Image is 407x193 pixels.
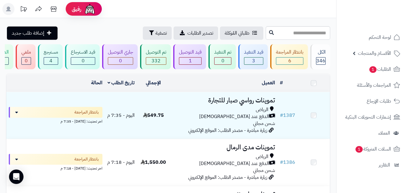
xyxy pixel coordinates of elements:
span: شحن مجاني [253,120,275,127]
a: تحديثات المنصة [16,3,31,17]
div: بانتظار المراجعة [276,49,303,56]
a: قيد التنفيذ 3 [237,44,269,69]
span: إشعارات التحويلات البنكية [345,113,391,121]
span: الطلبات [369,65,391,73]
span: اليوم - 7:18 م [107,159,135,166]
div: تم التنفيذ [214,49,231,56]
span: 6 [288,57,291,64]
a: #1387 [280,112,295,119]
span: 0 [221,57,224,64]
a: الحالة [91,79,102,86]
span: 1 [355,146,363,153]
div: جاري التوصيل [108,49,133,56]
span: السلات المتروكة [355,145,391,153]
span: طلباتي المُوكلة [225,30,249,37]
span: الأقسام والمنتجات [358,49,391,58]
span: إضافة طلب جديد [12,30,44,37]
span: تصفية [155,30,167,37]
span: التقارير [379,161,390,169]
a: الكل346 [309,44,331,69]
a: قيد التوصيل 1 [172,44,207,69]
div: 4 [44,58,58,64]
span: 3 [252,57,255,64]
div: 0 [108,58,133,64]
div: اخر تحديث: [DATE] - 7:35 م [9,118,102,124]
span: الدفع عند [DEMOGRAPHIC_DATA] [199,113,269,120]
div: تم التوصيل [146,49,166,56]
span: الرياض [256,153,268,160]
span: طلبات الإرجاع [367,97,391,105]
div: 6 [276,58,303,64]
span: 1 [189,57,192,64]
img: ai-face.png [84,3,96,15]
span: شحن مجاني [253,167,275,174]
a: ملغي 0 [14,44,37,69]
h3: تموينات مدى الرمال [172,144,275,151]
span: 332 [152,57,161,64]
div: ملغي [21,49,31,56]
span: 0 [82,57,85,64]
span: تصدير الطلبات [187,30,213,37]
a: بانتظار المراجعة 6 [269,44,309,69]
span: 1 [369,66,377,73]
a: طلباتي المُوكلة [220,26,263,40]
div: اخر تحديث: [DATE] - 7:18 م [9,165,102,171]
a: الإجمالي [146,79,161,86]
div: قيد التوصيل [179,49,202,56]
span: زيارة مباشرة - مصدر الطلب: الموقع الإلكتروني [188,127,267,134]
span: # [280,112,283,119]
a: العملاء [340,126,403,140]
a: الطلبات1 [340,62,403,76]
a: #1386 [280,159,295,166]
span: العملاء [378,129,390,137]
span: 1,550.00 [141,159,166,166]
span: 346 [316,57,325,64]
a: تاريخ الطلب [108,79,135,86]
h3: تموينات رواسي صبار للتجارة [172,97,275,104]
a: إشعارات التحويلات البنكية [340,110,403,124]
span: 0 [25,57,28,64]
span: بانتظار المراجعة [74,156,99,162]
div: 0 [214,58,231,64]
div: 332 [146,58,166,64]
a: تم التنفيذ 0 [207,44,237,69]
a: # [280,79,283,86]
a: السلات المتروكة1 [340,142,403,156]
span: 0 [119,57,122,64]
span: الرياض [256,106,268,113]
div: قيد الاسترجاع [71,49,95,56]
a: العميل [262,79,275,86]
a: تم التوصيل 332 [139,44,172,69]
a: إضافة طلب جديد [7,26,58,40]
span: # [280,159,283,166]
span: المراجعات والأسئلة [357,81,391,89]
span: اليوم - 7:35 م [107,112,135,119]
span: زيارة مباشرة - مصدر الطلب: الموقع الإلكتروني [188,174,267,181]
div: 0 [71,58,95,64]
div: 0 [22,58,31,64]
button: تصفية [143,26,172,40]
span: 549.75 [143,112,164,119]
div: 1 [179,58,201,64]
a: قيد الاسترجاع 0 [64,44,101,69]
a: تصدير الطلبات [174,26,218,40]
a: جاري التوصيل 0 [101,44,139,69]
span: 4 [49,57,52,64]
div: قيد التنفيذ [244,49,263,56]
div: Open Intercom Messenger [9,170,23,184]
a: التقارير [340,158,403,172]
div: 3 [244,58,263,64]
span: الدفع عند [DEMOGRAPHIC_DATA] [199,160,269,167]
a: لوحة التحكم [340,30,403,45]
a: المراجعات والأسئلة [340,78,403,92]
span: لوحة التحكم [369,33,391,42]
a: مسترجع 4 [37,44,64,69]
span: بانتظار المراجعة [74,109,99,115]
span: رفيق [72,5,81,13]
div: الكل [316,49,326,56]
a: طلبات الإرجاع [340,94,403,108]
div: مسترجع [44,49,58,56]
